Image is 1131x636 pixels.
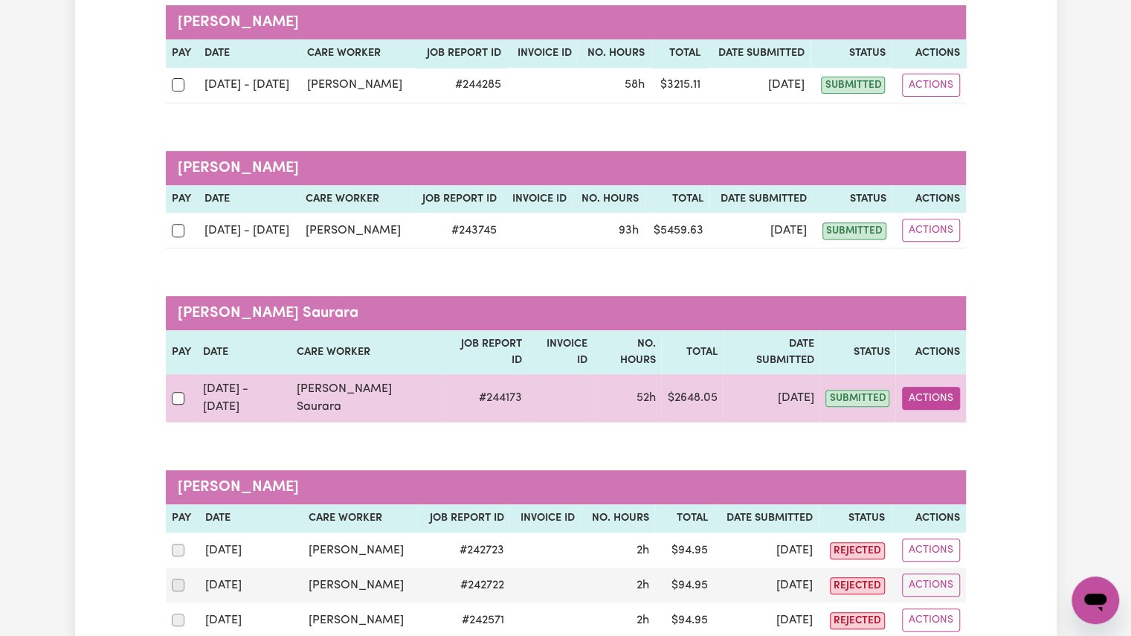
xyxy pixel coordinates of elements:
[303,504,417,533] th: Care worker
[593,330,662,374] th: No. Hours
[891,504,966,533] th: Actions
[166,330,197,374] th: Pay
[528,330,593,374] th: Invoice ID
[892,185,966,213] th: Actions
[415,68,506,103] td: # 244285
[291,374,443,423] td: [PERSON_NAME] Saurara
[417,568,509,603] td: # 242722
[199,213,300,248] td: [DATE] - [DATE]
[509,504,580,533] th: Invoice ID
[291,330,443,374] th: Care worker
[619,225,639,237] span: 93 hours
[199,68,301,103] td: [DATE] - [DATE]
[581,504,655,533] th: No. Hours
[300,185,412,213] th: Care worker
[443,374,528,423] td: # 244173
[714,533,819,568] td: [DATE]
[654,504,713,533] th: Total
[645,185,709,213] th: Total
[902,608,960,632] button: Actions
[197,374,291,423] td: [DATE] - [DATE]
[706,68,811,103] td: [DATE]
[891,39,965,68] th: Actions
[830,577,885,594] span: rejected
[902,387,960,410] button: Actions
[166,5,966,39] caption: [PERSON_NAME]
[709,185,813,213] th: Date Submitted
[902,219,960,242] button: Actions
[661,330,723,374] th: Total
[199,568,303,603] td: [DATE]
[830,542,885,559] span: rejected
[902,574,960,597] button: Actions
[825,390,889,407] span: submitted
[199,533,303,568] td: [DATE]
[301,39,415,68] th: Care worker
[1072,576,1119,624] iframe: Button to launch messaging window
[625,79,645,91] span: 58 hours
[412,185,503,213] th: Job Report ID
[651,39,706,68] th: Total
[651,68,706,103] td: $ 3215.11
[301,68,415,103] td: [PERSON_NAME]
[654,533,713,568] td: $ 94.95
[166,185,199,213] th: Pay
[819,504,890,533] th: Status
[636,392,655,404] span: 52 hours
[811,39,891,68] th: Status
[417,504,509,533] th: Job Report ID
[417,533,509,568] td: # 242723
[572,185,645,213] th: No. Hours
[199,504,303,533] th: Date
[902,539,960,562] button: Actions
[303,568,417,603] td: [PERSON_NAME]
[166,39,199,68] th: Pay
[303,533,417,568] td: [PERSON_NAME]
[813,185,892,213] th: Status
[714,504,819,533] th: Date Submitted
[199,185,300,213] th: Date
[415,39,506,68] th: Job Report ID
[443,330,528,374] th: Job Report ID
[714,568,819,603] td: [DATE]
[709,213,813,248] td: [DATE]
[902,74,960,97] button: Actions
[830,612,885,629] span: rejected
[895,330,965,374] th: Actions
[819,330,895,374] th: Status
[577,39,651,68] th: No. Hours
[166,296,966,330] caption: [PERSON_NAME] Saurara
[166,504,199,533] th: Pay
[507,39,578,68] th: Invoice ID
[636,579,648,591] span: 2 hours
[661,374,723,423] td: $ 2648.05
[636,545,648,556] span: 2 hours
[166,470,966,504] caption: [PERSON_NAME]
[706,39,811,68] th: Date Submitted
[723,330,819,374] th: Date Submitted
[503,185,572,213] th: Invoice ID
[199,39,301,68] th: Date
[723,374,819,423] td: [DATE]
[645,213,709,248] td: $ 5459.63
[166,151,966,185] caption: [PERSON_NAME]
[821,77,885,94] span: submitted
[636,614,648,626] span: 2 hours
[412,213,503,248] td: # 243745
[654,568,713,603] td: $ 94.95
[197,330,291,374] th: Date
[300,213,412,248] td: [PERSON_NAME]
[822,222,886,240] span: submitted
